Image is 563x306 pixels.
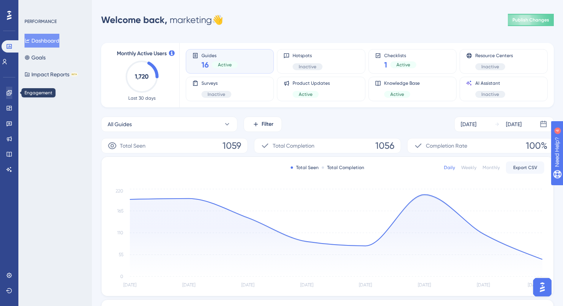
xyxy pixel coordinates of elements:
[25,67,78,81] button: Impact ReportsBETA
[477,282,490,288] tspan: [DATE]
[291,165,319,171] div: Total Seen
[53,4,56,10] div: 4
[101,14,223,26] div: marketing 👋
[299,64,316,70] span: Inactive
[531,276,554,299] iframe: UserGuiding AI Assistant Launcher
[108,120,132,129] span: All Guides
[506,161,544,174] button: Export CSV
[526,140,547,152] span: 100%
[71,72,78,76] div: BETA
[528,282,541,288] tspan: [DATE]
[508,14,554,26] button: Publish Changes
[201,59,209,70] span: 16
[481,91,499,97] span: Inactive
[262,120,273,129] span: Filter
[120,274,123,279] tspan: 0
[293,80,330,86] span: Product Updates
[223,140,241,152] span: 1059
[119,252,123,257] tspan: 55
[322,165,364,171] div: Total Completion
[426,141,467,150] span: Completion Rate
[201,53,238,58] span: Guides
[101,14,167,25] span: Welcome back,
[461,120,476,129] div: [DATE]
[116,188,123,194] tspan: 220
[293,53,322,59] span: Hotspots
[273,141,314,150] span: Total Completion
[512,17,549,23] span: Publish Changes
[123,282,136,288] tspan: [DATE]
[208,91,225,97] span: Inactive
[475,53,513,59] span: Resource Centers
[25,34,59,48] button: Dashboard
[25,51,46,64] button: Goals
[117,230,123,235] tspan: 110
[120,141,146,150] span: Total Seen
[506,120,522,129] div: [DATE]
[390,91,404,97] span: Active
[384,80,420,86] span: Knowledge Base
[375,140,394,152] span: 1056
[384,53,416,58] span: Checklists
[396,62,410,68] span: Active
[384,59,387,70] span: 1
[135,73,149,80] text: 1,720
[241,282,254,288] tspan: [DATE]
[475,80,505,86] span: AI Assistant
[182,282,195,288] tspan: [DATE]
[444,165,455,171] div: Daily
[218,62,232,68] span: Active
[461,165,476,171] div: Weekly
[244,117,282,132] button: Filter
[513,165,537,171] span: Export CSV
[117,49,167,58] span: Monthly Active Users
[483,165,500,171] div: Monthly
[300,282,313,288] tspan: [DATE]
[481,64,499,70] span: Inactive
[18,2,48,11] span: Need Help?
[101,117,237,132] button: All Guides
[418,282,431,288] tspan: [DATE]
[25,18,57,25] div: PERFORMANCE
[299,91,313,97] span: Active
[359,282,372,288] tspan: [DATE]
[117,208,123,214] tspan: 165
[128,95,155,101] span: Last 30 days
[201,80,231,86] span: Surveys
